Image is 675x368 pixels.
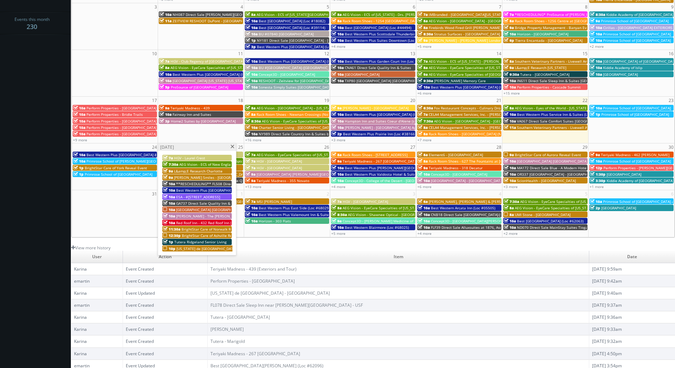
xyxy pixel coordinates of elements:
[590,65,602,70] span: 10a
[431,212,534,217] span: CNB18 Direct Sale [GEOGRAPHIC_DATA]-[GEOGRAPHIC_DATA]
[504,165,516,170] span: 10a
[73,125,85,130] span: 10a
[429,152,483,157] span: Element6 - [GEOGRAPHIC_DATA]
[262,119,403,124] span: AEG Vision - EyeCare Specialties of [US_STATE][PERSON_NAME] Eyecare Associates
[601,205,636,210] span: [GEOGRAPHIC_DATA]
[246,152,255,157] span: 7a
[590,72,602,77] span: 10a
[176,207,285,212] span: [GEOGRAPHIC_DATA] [GEOGRAPHIC_DATA] - [GEOGRAPHIC_DATA]
[163,169,173,174] span: 9a
[504,212,514,217] span: 8a
[418,38,428,43] span: 9a
[418,72,428,77] span: 9a
[520,72,569,77] span: Tutera - [GEOGRAPHIC_DATA]
[418,12,428,17] span: 7a
[418,119,433,124] span: 7:30a
[504,106,514,111] span: 8a
[345,178,440,183] span: Concept3D - College of the Desert - [GEOGRAPHIC_DATA]
[429,131,514,136] span: Rack Room Shoes - [GEOGRAPHIC_DATA] (No Rush)
[332,59,344,64] span: 10a
[590,165,602,170] span: 12p
[345,119,437,124] span: Hampton Inn and Suites Coeur d'Alene (second shoot)
[73,112,85,117] span: 10a
[504,85,516,90] span: 10a
[517,219,584,223] span: Best [GEOGRAPHIC_DATA] (Loc #62063)
[73,119,85,124] span: 10a
[431,85,521,90] span: Best Western Plus [GEOGRAPHIC_DATA] (Loc #05665)
[418,112,428,117] span: 7a
[515,205,635,210] span: AEG Vision - EyeCare Specialties of [US_STATE] - Carolina Family Vision
[504,159,516,164] span: 10a
[257,199,292,204] span: MSI [PERSON_NAME]
[603,65,642,70] span: Kiddie Academy of Islip
[86,119,157,124] span: Perform Properties - [GEOGRAPHIC_DATA]
[173,78,247,83] span: [GEOGRAPHIC_DATA] [US_STATE] [US_STATE]
[163,175,173,180] span: 9a
[332,159,342,164] span: 9a
[259,32,314,36] span: BU #07840 [GEOGRAPHIC_DATA]
[176,188,266,193] span: Best Western Plus [GEOGRAPHIC_DATA] (Loc #61049)
[245,137,261,142] a: +16 more
[590,178,606,183] span: 3:30p
[418,78,433,83] span: 9:30a
[343,199,388,204] span: HGV - [GEOGRAPHIC_DATA]
[515,212,570,217] span: UMI Stone - [GEOGRAPHIC_DATA]
[343,159,418,164] span: Teriyaki Madness - 267 [GEOGRAPHIC_DATA]
[429,125,532,130] span: CELA4 Management Services, Inc. - [PERSON_NAME] Genesis
[418,65,428,70] span: 8a
[504,78,516,83] span: 10a
[73,106,85,111] span: 10a
[246,178,255,183] span: 9a
[173,112,211,117] span: Fairway Inn and Suites
[343,152,407,157] span: Rack Room Shoes - [STREET_ADDRESS]
[246,205,258,210] span: 10a
[517,32,568,36] span: Horizon - [GEOGRAPHIC_DATA]
[517,178,576,183] span: ScionHealth - [GEOGRAPHIC_DATA]
[246,172,255,177] span: 9a
[73,152,85,157] span: 10a
[257,38,362,43] span: NY181 Direct Sale [GEOGRAPHIC_DATA] - [GEOGRAPHIC_DATA]
[590,106,602,111] span: 10a
[348,212,436,217] span: AEG Vision - Shawnee Optical - [GEOGRAPHIC_DATA]
[434,78,486,83] span: [PERSON_NAME] Memory Care
[86,131,157,136] span: Perform Properties - [GEOGRAPHIC_DATA]
[590,112,600,117] span: 1p
[590,184,604,189] a: +1 more
[73,131,85,136] span: 10a
[418,152,428,157] span: 8a
[504,18,514,23] span: 8a
[332,65,344,70] span: 10a
[417,91,432,96] a: +6 more
[429,65,567,70] span: AEG Vision - EyeCare Specialties of [US_STATE] – [PERSON_NAME] Family EyeCare
[515,106,623,111] span: AEG Vision - Eyes of the World - [US_STATE][GEOGRAPHIC_DATA]
[345,65,411,70] span: CNA61 Direct Sale Quality Inn & Suites
[517,78,615,83] span: IN611 Direct Sale Sleep Inn & Suites [GEOGRAPHIC_DATA]
[73,137,87,142] a: +9 more
[345,172,441,177] span: Best Western Plus Valdosta Hotel & Suites (Loc #11213)
[504,219,516,223] span: 10a
[504,25,514,30] span: 9a
[418,219,430,223] span: 10a
[517,165,630,170] span: MA172 Direct Sale Blue - A Modern Hotel, Ascend Hotel Collection
[504,205,514,210] span: 8a
[246,119,261,124] span: 8:30a
[515,18,609,23] span: Rack Room Shoes - 1256 Centre at [GEOGRAPHIC_DATA]
[345,32,452,36] span: Best Western Plus Scottsdale Thunderbird Suites (Loc #03156)
[245,184,261,189] a: +13 more
[607,178,674,183] span: Kiddie Academy of [GEOGRAPHIC_DATA]
[504,112,516,117] span: 10a
[159,59,169,64] span: 7a
[418,106,433,111] span: 6:30a
[418,172,430,177] span: 10a
[73,159,85,164] span: 10a
[159,85,170,90] span: 5p
[515,65,566,70] span: L&amp;E Research [US_STATE]
[176,181,282,186] span: **RESCHEDULING** FL508 Direct Sale Quality Inn Oceanfront
[603,159,671,164] span: Primrose School of [GEOGRAPHIC_DATA]
[246,78,258,83] span: 10a
[73,165,84,170] span: 1p
[418,212,430,217] span: 10a
[429,112,533,117] span: CELA4 Management Services, Inc. - [PERSON_NAME] Hyundai
[332,12,342,17] span: 8a
[86,125,157,130] span: Perform Properties - [GEOGRAPHIC_DATA]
